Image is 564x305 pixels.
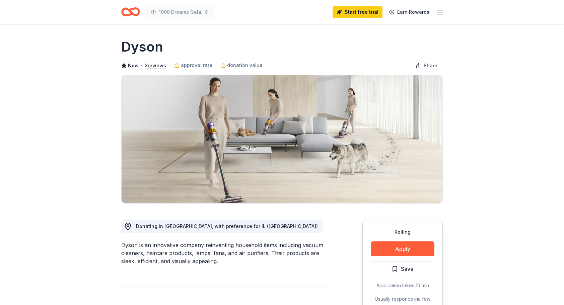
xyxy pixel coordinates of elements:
[371,261,434,276] button: Save
[220,61,263,69] a: donation value
[410,59,443,72] button: Share
[145,62,166,70] button: 2reviews
[227,61,263,69] span: donation value
[371,282,434,290] div: Application takes 10 min
[145,5,215,19] button: 1000 Dreams Gala
[128,62,139,70] span: New
[159,8,201,16] span: 1000 Dreams Gala
[333,6,382,18] a: Start free trial
[371,241,434,256] button: Apply
[141,63,143,68] span: •
[136,223,318,229] span: Donating in [GEOGRAPHIC_DATA], with preference for IL ([GEOGRAPHIC_DATA])
[385,6,433,18] a: Earn Rewards
[371,228,434,236] div: Rolling
[401,264,414,273] span: Save
[122,75,442,203] img: Image for Dyson
[174,61,212,69] a: approval rate
[424,62,437,70] span: Share
[181,61,212,69] span: approval rate
[121,4,140,20] a: Home
[121,37,163,56] h1: Dyson
[121,241,330,265] div: Dyson is an innovative company reinventing household items including vacuum cleaners, haircare pr...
